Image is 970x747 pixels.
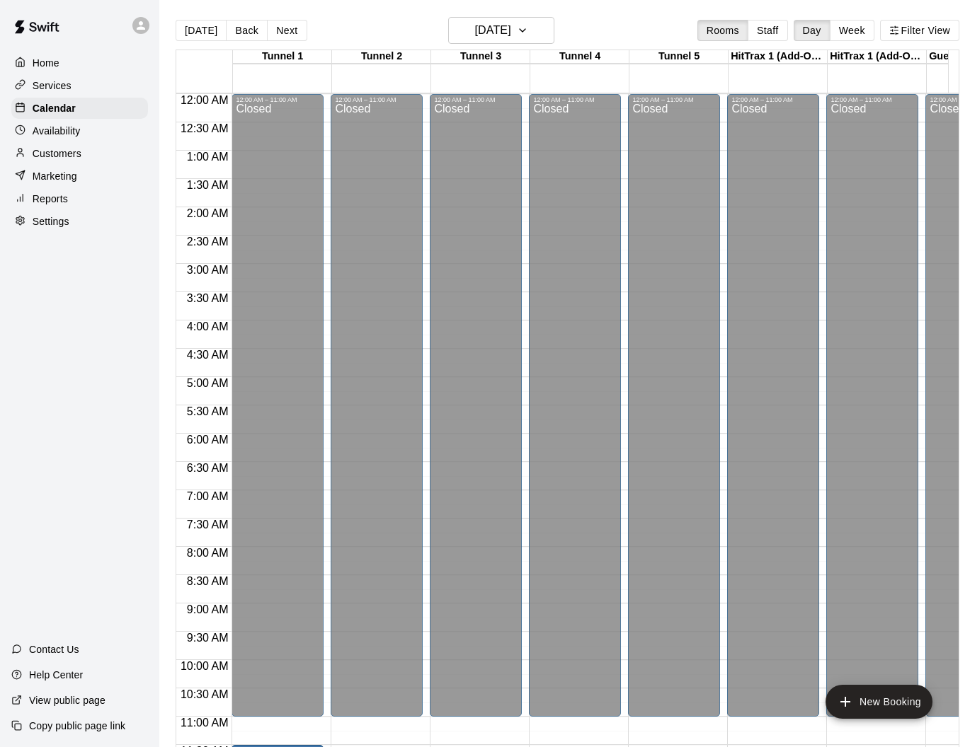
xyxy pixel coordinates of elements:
p: Marketing [33,169,77,183]
button: [DATE] [176,20,227,41]
div: Closed [632,103,716,722]
span: 7:30 AM [183,519,232,531]
div: 12:00 AM – 11:00 AM [335,96,418,103]
div: HitTrax 1 (Add-On Service) [729,50,828,64]
span: 11:00 AM [177,717,232,729]
p: Calendar [33,101,76,115]
p: Services [33,79,72,93]
span: 8:30 AM [183,575,232,587]
span: 10:30 AM [177,688,232,700]
div: Closed [335,103,418,722]
div: HitTrax 1 (Add-On Service) [828,50,927,64]
p: Contact Us [29,642,79,656]
button: Week [830,20,874,41]
div: Closed [831,103,914,722]
button: Next [267,20,307,41]
div: 12:00 AM – 11:00 AM: Closed [826,94,918,717]
p: Customers [33,146,81,161]
p: Home [33,56,59,70]
span: 5:00 AM [183,377,232,389]
span: 7:00 AM [183,490,232,502]
div: 12:00 AM – 11:00 AM [533,96,617,103]
button: Day [794,20,831,41]
a: Marketing [11,166,148,187]
p: Copy public page link [29,719,125,733]
span: 10:00 AM [177,660,232,672]
div: Tunnel 4 [530,50,629,64]
a: Calendar [11,98,148,119]
div: 12:00 AM – 11:00 AM [236,96,319,103]
div: 12:00 AM – 11:00 AM: Closed [430,94,522,717]
div: Tunnel 5 [629,50,729,64]
div: 12:00 AM – 11:00 AM [731,96,815,103]
p: Availability [33,124,81,138]
div: 12:00 AM – 11:00 AM [632,96,716,103]
button: add [826,685,932,719]
span: 1:00 AM [183,151,232,163]
div: 12:00 AM – 11:00 AM: Closed [331,94,423,717]
div: 12:00 AM – 11:00 AM [831,96,914,103]
div: Closed [434,103,518,722]
span: 2:30 AM [183,236,232,248]
span: 6:00 AM [183,434,232,446]
div: Closed [533,103,617,722]
button: Filter View [880,20,959,41]
span: 8:00 AM [183,547,232,559]
span: 5:30 AM [183,405,232,417]
p: View public page [29,693,105,707]
button: Back [226,20,268,41]
div: Tunnel 2 [332,50,431,64]
span: 12:30 AM [177,122,232,134]
p: Reports [33,192,68,206]
div: 12:00 AM – 11:00 AM [434,96,518,103]
div: 12:00 AM – 11:00 AM: Closed [529,94,621,717]
div: 12:00 AM – 11:00 AM: Closed [232,94,324,717]
span: 3:30 AM [183,292,232,304]
button: [DATE] [448,17,554,44]
button: Staff [748,20,788,41]
div: Closed [236,103,319,722]
span: 2:00 AM [183,207,232,219]
span: 4:00 AM [183,320,232,332]
span: 9:00 AM [183,603,232,615]
div: Tunnel 1 [233,50,332,64]
a: Settings [11,211,148,232]
div: Closed [731,103,815,722]
span: 1:30 AM [183,179,232,191]
div: 12:00 AM – 11:00 AM: Closed [628,94,720,717]
span: 12:00 AM [177,94,232,106]
button: Rooms [697,20,748,41]
p: Settings [33,214,69,228]
div: Tunnel 3 [431,50,530,64]
h6: [DATE] [474,21,510,40]
a: Home [11,52,148,74]
span: 6:30 AM [183,462,232,474]
p: Help Center [29,668,83,682]
a: Reports [11,188,148,209]
div: 12:00 AM – 11:00 AM: Closed [727,94,819,717]
a: Availability [11,120,148,141]
span: 4:30 AM [183,349,232,361]
span: 9:30 AM [183,632,232,644]
a: Customers [11,143,148,164]
a: Services [11,75,148,96]
span: 3:00 AM [183,264,232,276]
